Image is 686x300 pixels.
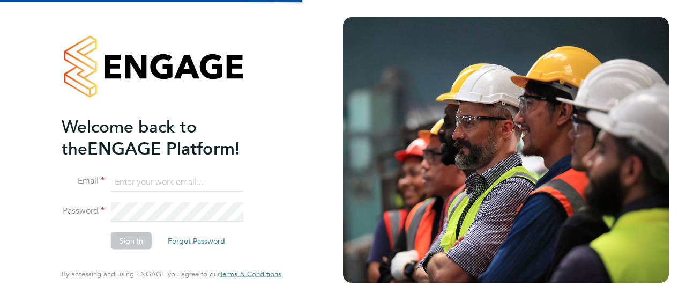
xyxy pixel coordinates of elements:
[220,270,281,279] a: Terms & Conditions
[62,116,197,159] span: Welcome back to the
[111,232,152,250] button: Sign In
[62,175,105,187] label: Email
[220,269,281,279] span: Terms & Conditions
[111,172,243,192] input: Enter your work email...
[62,269,281,279] span: By accessing and using ENGAGE you agree to our
[62,115,271,159] h2: ENGAGE Platform!
[159,232,234,250] button: Forgot Password
[62,206,105,217] label: Password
